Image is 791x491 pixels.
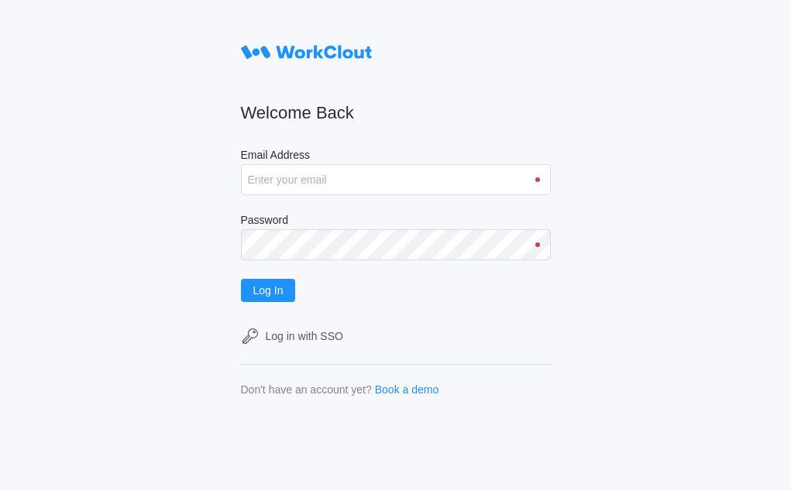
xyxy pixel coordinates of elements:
[241,327,551,345] a: Log in with SSO
[241,164,551,195] input: Enter your email
[241,279,296,302] button: Log In
[241,102,551,124] h2: Welcome Back
[253,285,284,296] span: Log In
[241,383,372,396] div: Don't have an account yet?
[241,149,551,164] label: Email Address
[266,330,343,342] div: Log in with SSO
[375,383,439,396] a: Book a demo
[241,214,551,229] label: Password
